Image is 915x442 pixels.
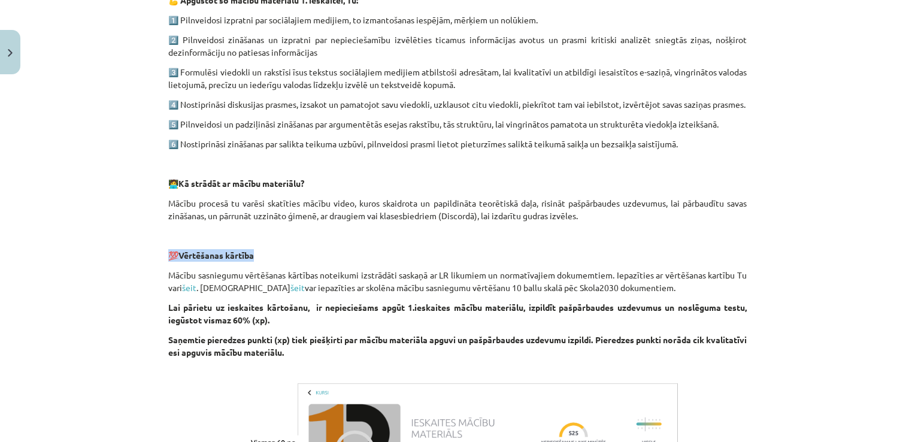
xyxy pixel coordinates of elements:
p: 6️⃣ Nostiprināsi zināšanas par salikta teikuma uzbūvi, pilnveidosi prasmi lietot pieturzīmes sali... [168,138,747,150]
p: 5️⃣ Pilnveidosi un padziļināsi zināšanas par argumentētās esejas rakstību, tās struktūru, lai vin... [168,118,747,131]
p: 💯 [168,249,747,262]
a: šeit [182,282,196,293]
p: Mācību sasniegumu vērtēšanas kārtības noteikumi izstrādāti saskaņā ar LR likumiem un normatīvajie... [168,269,747,294]
p: 2️⃣ Pilnveidosi zināšanas un izpratni par nepieciešamību izvēlēties ticamus informācijas avotus u... [168,34,747,59]
img: icon-close-lesson-0947bae3869378f0d4975bcd49f059093ad1ed9edebbc8119c70593378902aed.svg [8,49,13,57]
strong: Vērtēšanas kārtība [178,250,254,261]
p: 1️⃣ Pilnveidosi izpratni par sociālajiem medijiem, to izmantošanas iespējām, mērķiem un nolūkiem. [168,14,747,26]
p: Mācību procesā tu varēsi skatīties mācību video, kuros skaidrota un papildināta teorētiskā daļa, ... [168,197,747,222]
a: šeit [290,282,305,293]
p: 3️⃣ Formulēsi viedokli un rakstīsi īsus tekstus sociālajiem medijiem atbilstoši adresātam, lai kv... [168,66,747,91]
strong: Saņemtie pieredzes punkti (xp) tiek piešķirti par mācību materiāla apguvi un pašpārbaudes uzdevum... [168,334,747,358]
p: 4️⃣ Nostiprināsi diskusijas prasmes, izsakot un pamatojot savu viedokli, uzklausot citu viedokli,... [168,98,747,111]
strong: Lai pārietu uz ieskaites kārtošanu, ir nepieciešams apgūt 1.ieskaites mācību materiālu, izpildīt ... [168,302,747,325]
strong: 🧑‍💻Kā strādāt ar mācību materiālu? [168,178,304,189]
